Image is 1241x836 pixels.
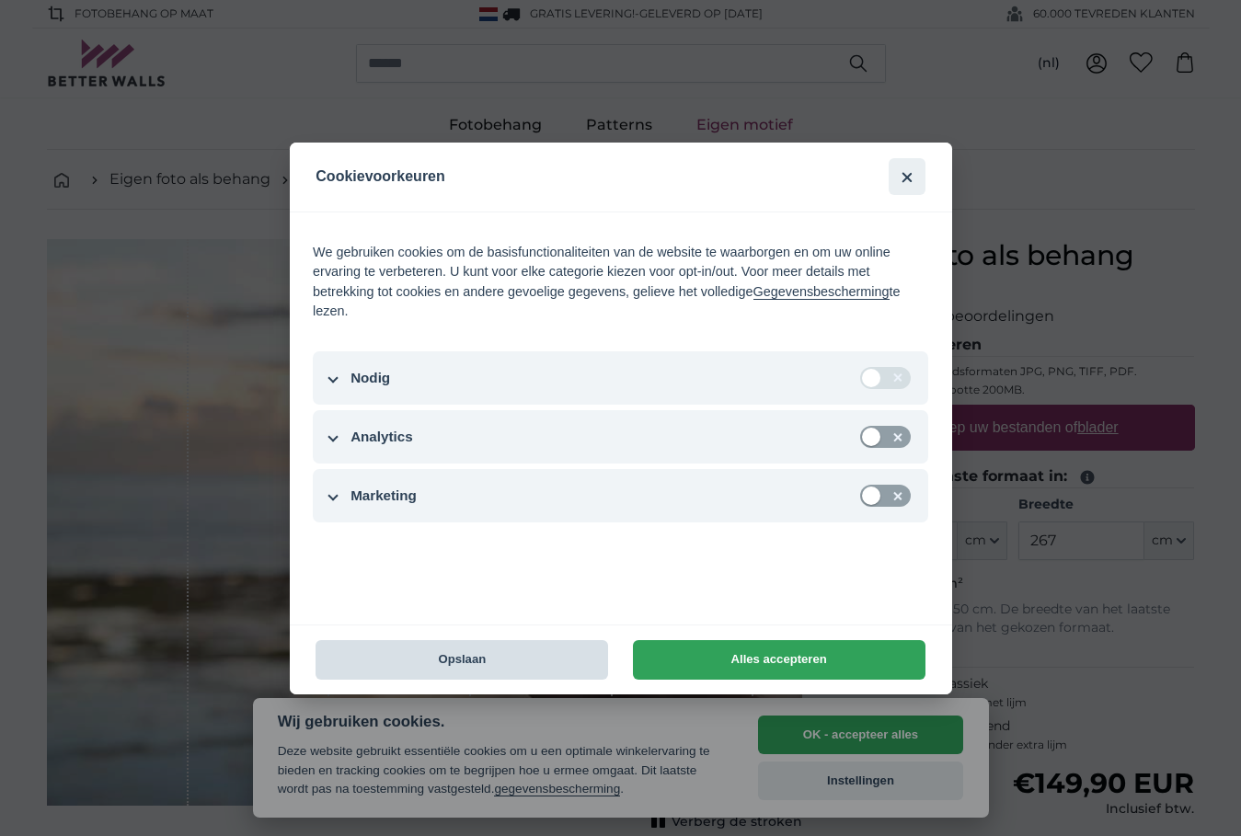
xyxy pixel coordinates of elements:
[313,243,928,322] div: We gebruiken cookies om de basisfunctionaliteiten van de website te waarborgen en om uw online er...
[316,640,608,680] button: Opslaan
[753,284,890,300] a: Gegevensbescherming
[889,158,925,194] button: Sluiten
[313,469,928,522] button: Marketing
[316,143,791,212] h2: Cookievoorkeuren
[313,410,928,464] button: Analytics
[313,351,928,405] button: Nodig
[633,640,925,680] button: Alles accepteren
